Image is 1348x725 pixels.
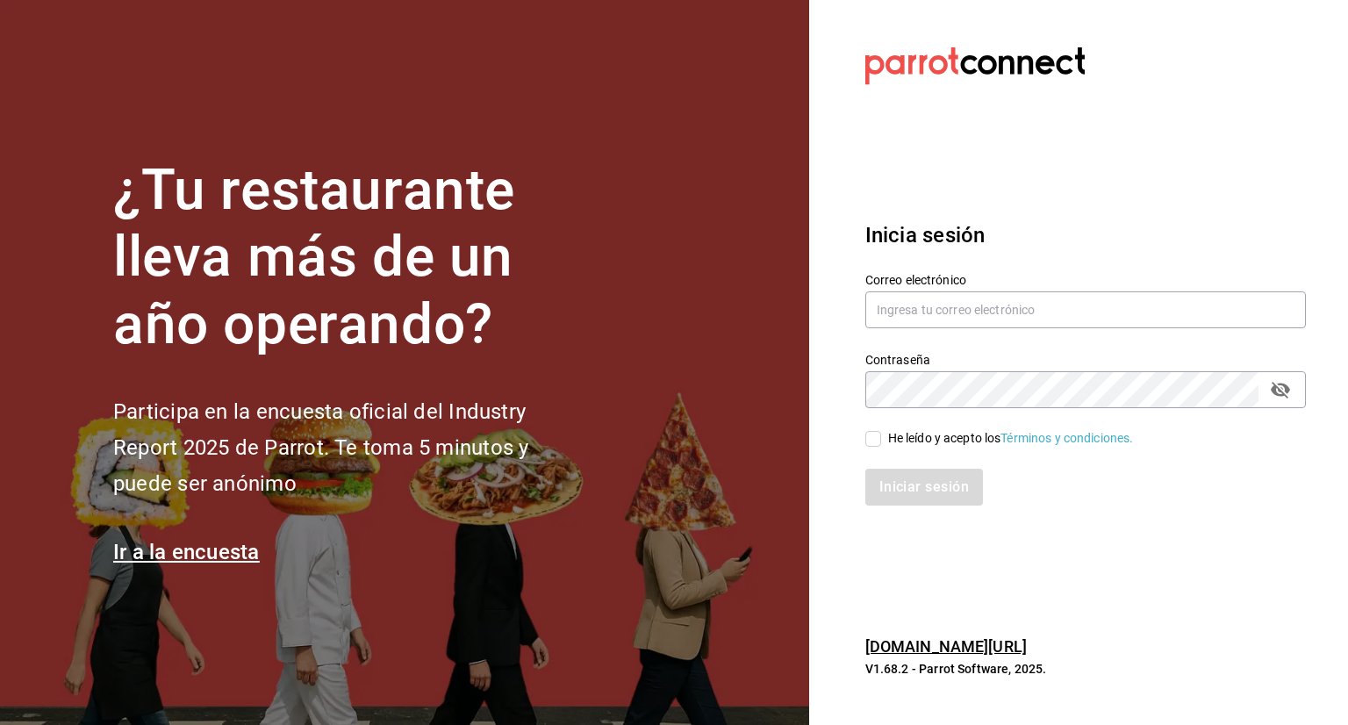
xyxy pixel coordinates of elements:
[113,157,587,359] h1: ¿Tu restaurante lleva más de un año operando?
[865,353,1306,365] label: Contraseña
[865,273,1306,285] label: Correo electrónico
[865,637,1027,656] a: [DOMAIN_NAME][URL]
[865,291,1306,328] input: Ingresa tu correo electrónico
[1000,431,1133,445] a: Términos y condiciones.
[888,429,1134,448] div: He leído y acepto los
[113,540,260,564] a: Ir a la encuesta
[1266,375,1295,405] button: passwordField
[865,219,1306,251] h3: Inicia sesión
[113,394,587,501] h2: Participa en la encuesta oficial del Industry Report 2025 de Parrot. Te toma 5 minutos y puede se...
[865,660,1306,678] p: V1.68.2 - Parrot Software, 2025.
